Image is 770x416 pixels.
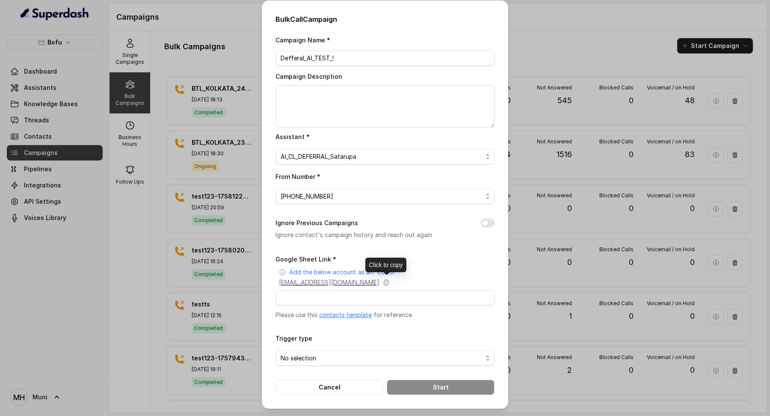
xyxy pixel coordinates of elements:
span: No selection [281,353,483,363]
p: Please use this for reference [275,311,495,319]
p: Ignore contact's campaign history and reach out again [275,230,467,240]
span: [PHONE_NUMBER] [281,191,483,202]
a: contacts template [319,311,372,318]
label: Google Sheet Link * [275,256,336,263]
p: Add the below account as an "Editor" [289,268,398,276]
label: Assistant * [275,133,310,140]
p: [EMAIL_ADDRESS][DOMAIN_NAME] [279,278,379,287]
label: Ignore Previous Campaigns [275,218,358,228]
button: AI_CL_DEFERRAL_Satarupa [275,149,495,164]
span: AI_CL_DEFERRAL_Satarupa [281,152,483,162]
button: Cancel [275,380,383,395]
label: Trigger type [275,335,312,342]
label: Campaign Description [275,73,342,80]
h2: Bulk Call Campaign [275,14,495,24]
label: From Number * [275,173,320,180]
label: Campaign Name * [275,36,330,44]
button: [PHONE_NUMBER] [275,189,495,204]
button: No selection [275,351,495,366]
button: Start [387,380,495,395]
div: Click to copy [365,258,406,272]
